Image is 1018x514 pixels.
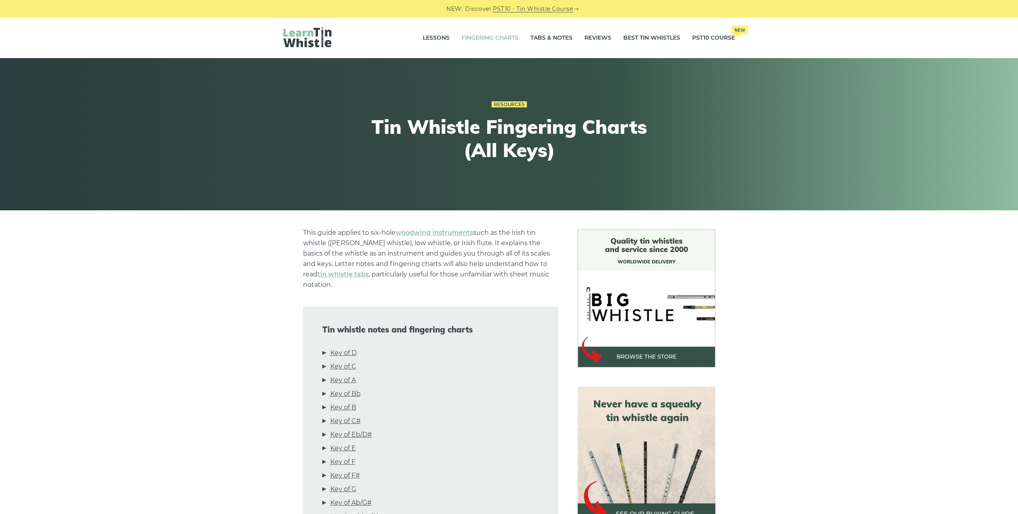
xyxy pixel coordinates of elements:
a: Reviews [584,28,611,48]
a: PST10 CourseNew [692,28,735,48]
a: Key of Bb [330,389,361,399]
span: Tin whistle notes and fingering charts [322,325,539,335]
span: New [731,26,748,34]
a: Key of D [330,348,357,358]
a: Resources [492,101,527,108]
a: Tabs & Notes [530,28,572,48]
a: Key of F# [330,470,360,481]
a: Key of C# [330,416,361,426]
a: Lessons [423,28,450,48]
a: woodwind instruments [396,229,473,236]
a: Key of F [330,457,355,467]
a: Key of A [330,375,356,385]
a: Key of Eb/D# [330,429,372,440]
a: Key of C [330,361,356,372]
a: Best Tin Whistles [623,28,680,48]
a: Key of B [330,402,356,413]
a: Fingering Charts [462,28,518,48]
a: Key of G [330,484,356,494]
img: LearnTinWhistle.com [283,27,331,47]
a: Key of Ab/G# [330,498,371,508]
a: tin whistle tabs [317,270,369,278]
a: Key of E [330,443,356,454]
h1: Tin Whistle Fingering Charts (All Keys) [362,115,657,161]
img: BigWhistle Tin Whistle Store [578,230,715,367]
p: This guide applies to six-hole such as the Irish tin whistle ([PERSON_NAME] whistle), low whistle... [303,228,558,290]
